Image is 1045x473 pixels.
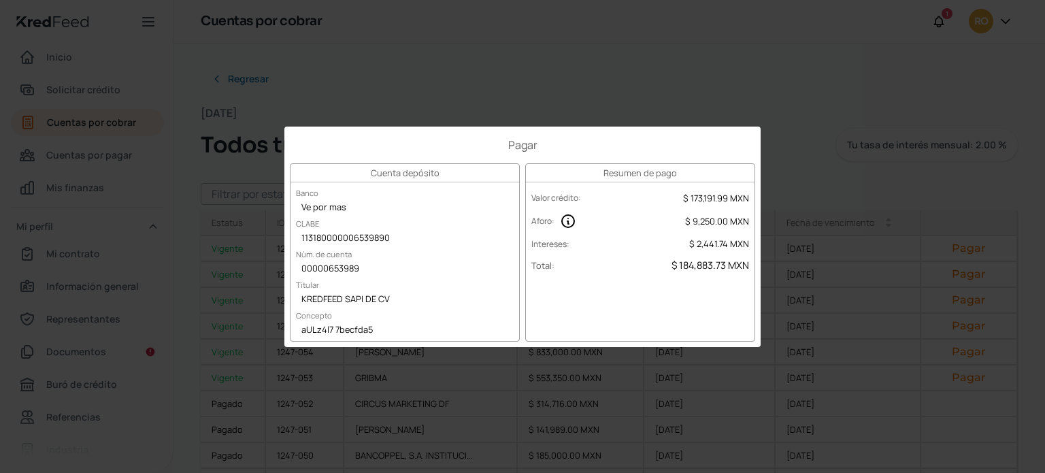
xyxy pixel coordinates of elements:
label: Aforo : [531,215,554,227]
span: $ 2,441.74 MXN [689,238,749,250]
div: 113180000006539890 [291,229,519,249]
label: CLABE [291,213,325,234]
span: $ 184,883.73 MXN [671,259,749,272]
label: Intereses : [531,238,569,250]
label: Valor crédito : [531,192,581,203]
span: $ 9,250.00 MXN [685,215,749,227]
div: aULz4l7 7becfda5 [291,321,519,341]
label: Banco [291,182,324,203]
span: $ 173,191.99 MXN [683,192,749,204]
label: Total : [531,259,554,272]
label: Concepto [291,305,337,326]
div: 00000653989 [291,259,519,280]
h3: Resumen de pago [526,164,754,182]
div: KREDFEED SAPI DE CV [291,290,519,310]
label: Titular [291,274,325,295]
label: Núm. de cuenta [291,244,357,265]
h3: Cuenta depósito [291,164,519,182]
div: Ve por mas [291,198,519,218]
h1: Pagar [290,137,755,152]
